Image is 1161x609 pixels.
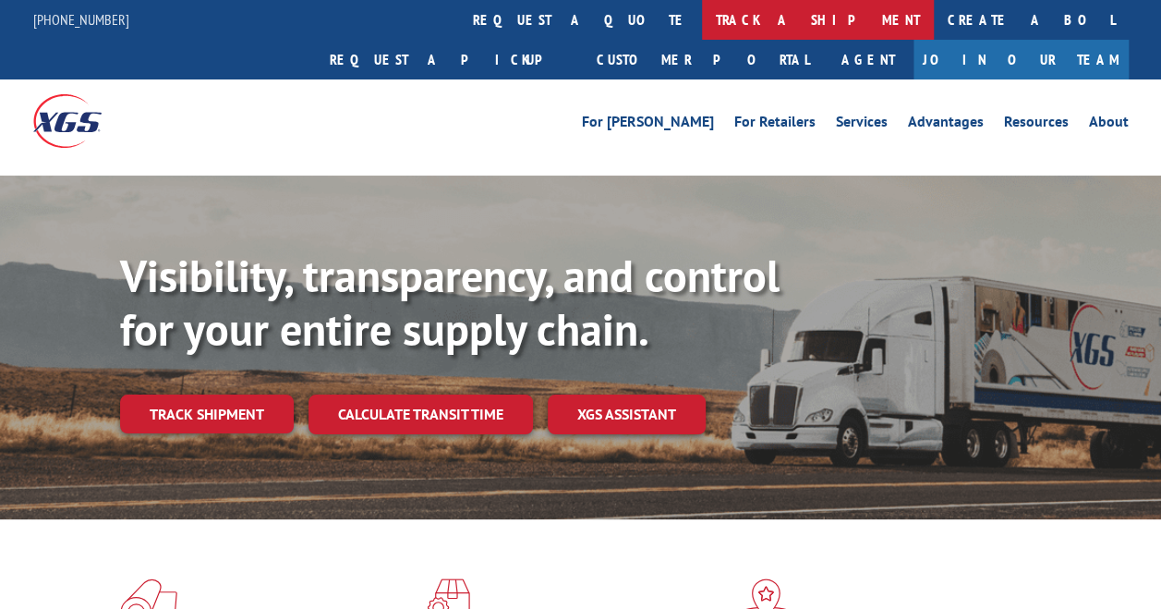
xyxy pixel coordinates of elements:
a: Join Our Team [913,40,1129,79]
a: For [PERSON_NAME] [582,115,714,135]
a: Advantages [908,115,984,135]
a: Request a pickup [316,40,583,79]
a: About [1089,115,1129,135]
a: Agent [823,40,913,79]
a: XGS ASSISTANT [548,395,706,434]
a: [PHONE_NUMBER] [33,10,129,29]
a: Customer Portal [583,40,823,79]
a: Calculate transit time [308,395,533,434]
a: Services [836,115,888,135]
a: For Retailers [734,115,816,135]
b: Visibility, transparency, and control for your entire supply chain. [120,247,780,358]
a: Resources [1004,115,1069,135]
a: Track shipment [120,395,294,433]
